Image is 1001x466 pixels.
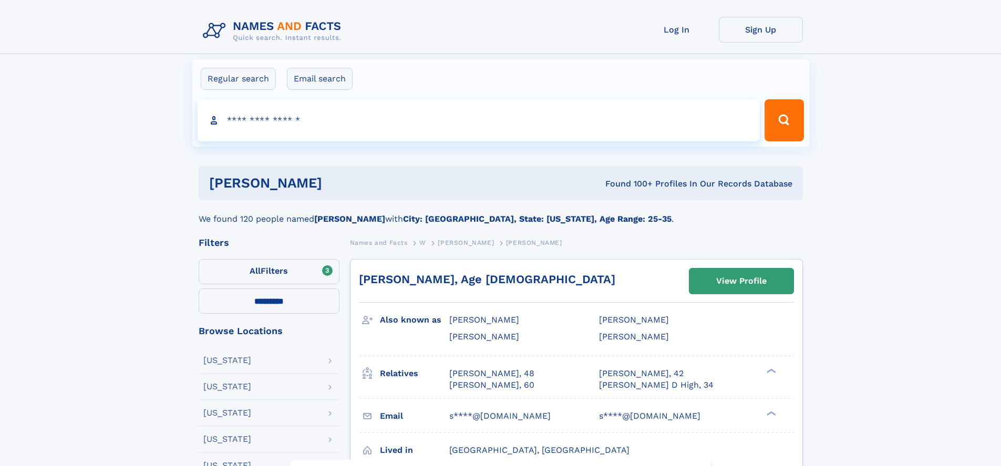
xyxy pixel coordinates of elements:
[449,445,630,455] span: [GEOGRAPHIC_DATA], [GEOGRAPHIC_DATA]
[199,17,350,45] img: Logo Names and Facts
[689,268,793,294] a: View Profile
[716,269,767,293] div: View Profile
[403,214,672,224] b: City: [GEOGRAPHIC_DATA], State: [US_STATE], Age Range: 25-35
[380,407,449,425] h3: Email
[764,367,777,374] div: ❯
[599,368,684,379] a: [PERSON_NAME], 42
[764,410,777,417] div: ❯
[449,368,534,379] a: [PERSON_NAME], 48
[380,441,449,459] h3: Lived in
[380,365,449,382] h3: Relatives
[203,356,251,365] div: [US_STATE]
[438,239,494,246] span: [PERSON_NAME]
[287,68,353,90] label: Email search
[449,332,519,341] span: [PERSON_NAME]
[203,435,251,443] div: [US_STATE]
[203,409,251,417] div: [US_STATE]
[463,178,792,190] div: Found 100+ Profiles In Our Records Database
[765,99,803,141] button: Search Button
[438,236,494,249] a: [PERSON_NAME]
[314,214,385,224] b: [PERSON_NAME]
[719,17,803,43] a: Sign Up
[449,315,519,325] span: [PERSON_NAME]
[359,273,615,286] a: [PERSON_NAME], Age [DEMOGRAPHIC_DATA]
[380,311,449,329] h3: Also known as
[599,315,669,325] span: [PERSON_NAME]
[506,239,562,246] span: [PERSON_NAME]
[199,200,803,225] div: We found 120 people named with .
[199,238,339,247] div: Filters
[250,266,261,276] span: All
[199,326,339,336] div: Browse Locations
[599,379,714,391] a: [PERSON_NAME] D High, 34
[198,99,760,141] input: search input
[203,382,251,391] div: [US_STATE]
[419,239,426,246] span: W
[199,259,339,284] label: Filters
[449,379,534,391] a: [PERSON_NAME], 60
[350,236,408,249] a: Names and Facts
[201,68,276,90] label: Regular search
[599,332,669,341] span: [PERSON_NAME]
[635,17,719,43] a: Log In
[419,236,426,249] a: W
[209,177,464,190] h1: [PERSON_NAME]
